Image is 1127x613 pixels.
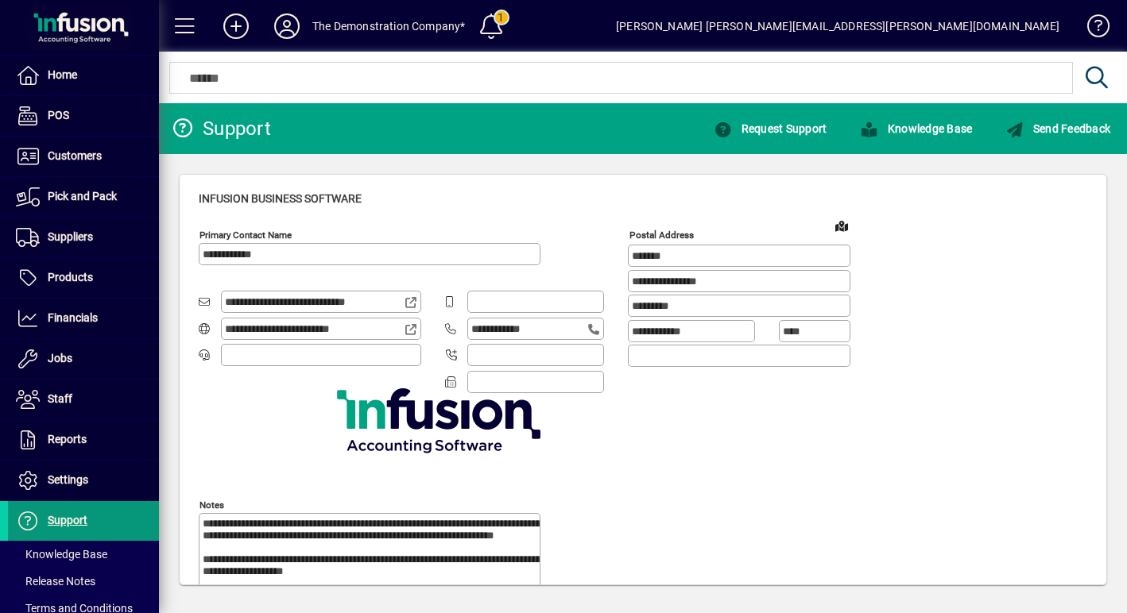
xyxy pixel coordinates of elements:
[8,541,159,568] a: Knowledge Base
[48,271,93,283] span: Products
[48,68,77,81] span: Home
[8,96,159,136] a: POS
[48,392,72,405] span: Staff
[843,114,989,143] a: Knowledge Base
[616,13,1059,39] div: [PERSON_NAME] [PERSON_NAME][EMAIL_ADDRESS][PERSON_NAME][DOMAIN_NAME]
[8,218,159,257] a: Suppliers
[8,461,159,500] a: Settings
[860,122,972,135] span: Knowledge Base
[856,114,976,143] button: Knowledge Base
[48,311,98,324] span: Financials
[8,177,159,217] a: Pick and Pack
[8,137,159,176] a: Customers
[261,12,312,40] button: Profile
[829,213,854,238] a: View on map
[48,433,87,445] span: Reports
[8,568,159,595] a: Release Notes
[171,116,271,141] div: Support
[16,548,107,561] span: Knowledge Base
[16,575,95,588] span: Release Notes
[199,499,224,511] mat-label: Notes
[48,109,69,121] span: POS
[1001,114,1114,143] button: Send Feedback
[8,299,159,338] a: Financials
[714,122,827,135] span: Request Support
[48,352,72,364] span: Jobs
[8,420,159,460] a: Reports
[1075,3,1107,55] a: Knowledge Base
[199,229,292,241] mat-label: Primary Contact Name
[48,514,87,526] span: Support
[8,258,159,298] a: Products
[48,190,117,202] span: Pick and Pack
[199,192,362,205] span: Infusion Business Software
[8,339,159,379] a: Jobs
[48,230,93,243] span: Suppliers
[211,12,261,40] button: Add
[312,13,466,39] div: The Demonstration Company*
[710,114,831,143] button: Request Support
[8,56,159,95] a: Home
[48,149,102,162] span: Customers
[1005,122,1110,135] span: Send Feedback
[8,380,159,419] a: Staff
[48,473,88,486] span: Settings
